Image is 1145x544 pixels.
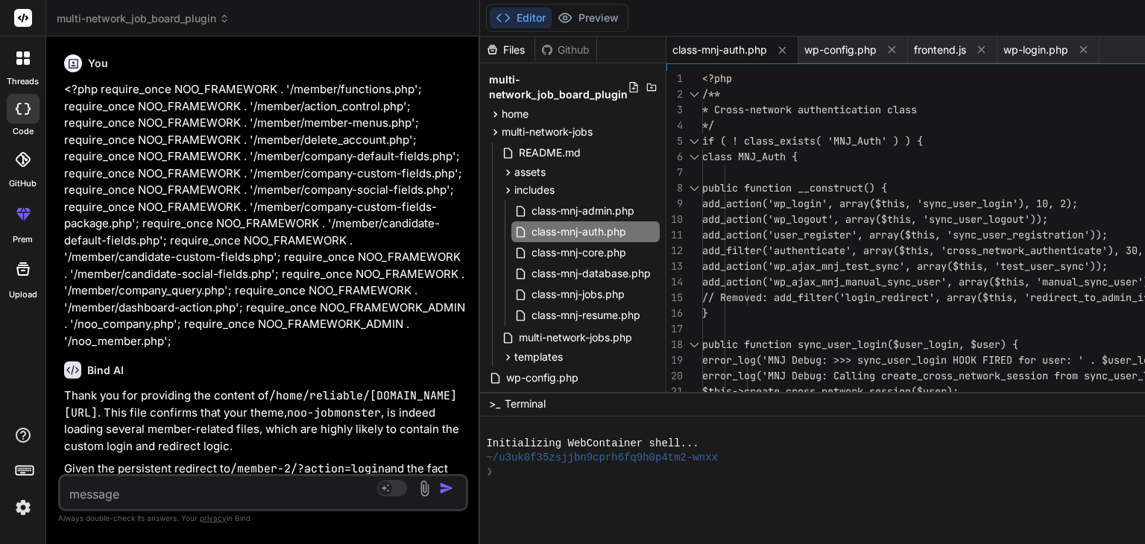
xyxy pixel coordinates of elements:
div: Github [535,42,596,57]
p: <?php require_once NOO_FRAMEWORK . '/member/functions.php'; require_once NOO_FRAMEWORK . '/member... [64,81,465,350]
span: ~/u3uk0f35zsjjbn9cprh6fq9h0p4tm2-wnxx [486,451,718,465]
div: Click to collapse the range. [684,180,704,196]
span: $this->create_cross_network_session($u [702,385,929,398]
span: class-mnj-database.php [530,265,652,282]
div: 7 [666,165,683,180]
span: multi-network-jobs.php [517,329,634,347]
span: // Removed: add_filter('login_redirect [702,291,929,304]
span: ser); [929,385,959,398]
span: Initializing WebContainer shell... [486,437,698,451]
span: wp-login.php [505,390,572,408]
span: Terminal [505,396,546,411]
span: multi-network_job_board_plugin [57,11,230,26]
span: class-mnj-auth.php [530,223,628,241]
img: attachment [416,480,433,497]
div: 12 [666,243,683,259]
label: threads [7,75,39,88]
button: Editor [490,7,552,28]
img: settings [10,495,36,520]
span: class-mnj-core.php [530,244,628,262]
span: add_action('wp_logout', array($this, ' [702,212,929,226]
span: error_log('MNJ Debug: Calling create_c [702,369,929,382]
span: class-mnj-auth.php [672,42,767,57]
span: privacy [200,513,227,522]
div: 8 [666,180,683,196]
span: home [502,107,529,121]
label: GitHub [9,177,37,190]
div: 13 [666,259,683,274]
button: Preview [552,7,625,28]
span: add_action('wp_ajax_mnj_test_sync', ar [702,259,929,273]
div: Click to collapse the range. [684,86,704,102]
div: 16 [666,306,683,321]
span: add_action('wp_login', array($this, 's [702,197,929,210]
div: 9 [666,196,683,212]
span: ync_user_login'), 10, 2); [929,197,1078,210]
span: class-mnj-admin.php [530,202,636,220]
div: Click to collapse the range. [684,149,704,165]
span: templates [514,350,563,364]
span: wp-config.php [505,369,580,387]
label: code [13,125,34,138]
span: } [702,306,708,320]
span: wp-config.php [804,42,877,57]
span: multi-network_job_board_plugin [489,72,628,102]
h6: You [88,56,108,71]
label: prem [13,233,33,246]
img: icon [439,481,454,496]
span: s, 'sync_user_registration')); [929,228,1108,241]
span: error_log('MNJ Debug: >>> sync_user_lo [702,353,929,367]
span: add_filter('authenticate', array($this [702,244,929,257]
span: assets [514,165,546,180]
div: 21 [666,384,683,399]
span: README.md [517,144,582,162]
span: includes [514,183,555,197]
span: if ( ! class_exists( 'MNJ_Auth' ) ) { [702,134,923,148]
div: 18 [666,337,683,352]
div: Click to collapse the range. [684,133,704,149]
span: n, $user) { [953,338,1018,351]
p: Given the persistent redirect to and the fact that our header isn't reaching the browser, the pro... [64,461,465,528]
div: 4 [666,118,683,133]
span: multi-network-jobs [502,124,593,139]
div: 1 [666,71,683,86]
span: public function __construct() { [702,181,887,194]
div: 14 [666,274,683,290]
span: ❯ [486,465,493,479]
div: 3 [666,102,683,118]
label: Upload [9,288,37,301]
div: Files [480,42,534,57]
span: class-mnj-jobs.php [530,285,626,303]
h6: Bind AI [87,363,124,378]
span: class MNJ_Auth { [702,150,798,163]
p: Always double-check its answers. Your in Bind [58,511,468,525]
span: <?php [702,72,732,85]
code: /home/reliable/[DOMAIN_NAME][URL] [64,388,457,420]
div: 11 [666,227,683,243]
span: public function sync_user_login($user_logi [702,338,953,351]
span: class-mnj-resume.php [530,306,642,324]
div: 20 [666,368,683,384]
div: 17 [666,321,683,337]
span: >_ [489,396,500,411]
p: Thank you for providing the content of . This file confirms that your theme, , is indeed loading ... [64,388,465,455]
span: wp-login.php [1003,42,1068,57]
div: 2 [666,86,683,102]
div: 10 [666,212,683,227]
span: add_action('user_register', array($thi [702,228,929,241]
div: 5 [666,133,683,149]
div: 15 [666,290,683,306]
span: ray($this, 'test_user_sync')); [929,259,1108,273]
code: /member-2/?action=login [230,461,385,476]
div: Click to collapse the range. [684,337,704,352]
div: 19 [666,352,683,368]
code: noo-jobmonster [287,405,381,420]
div: 6 [666,149,683,165]
span: add_action('wp_ajax_mnj_manual_sync_us [702,275,929,288]
span: * Cross-network authentication class [702,103,917,116]
span: frontend.js [914,42,966,57]
span: sync_user_logout')); [929,212,1048,226]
